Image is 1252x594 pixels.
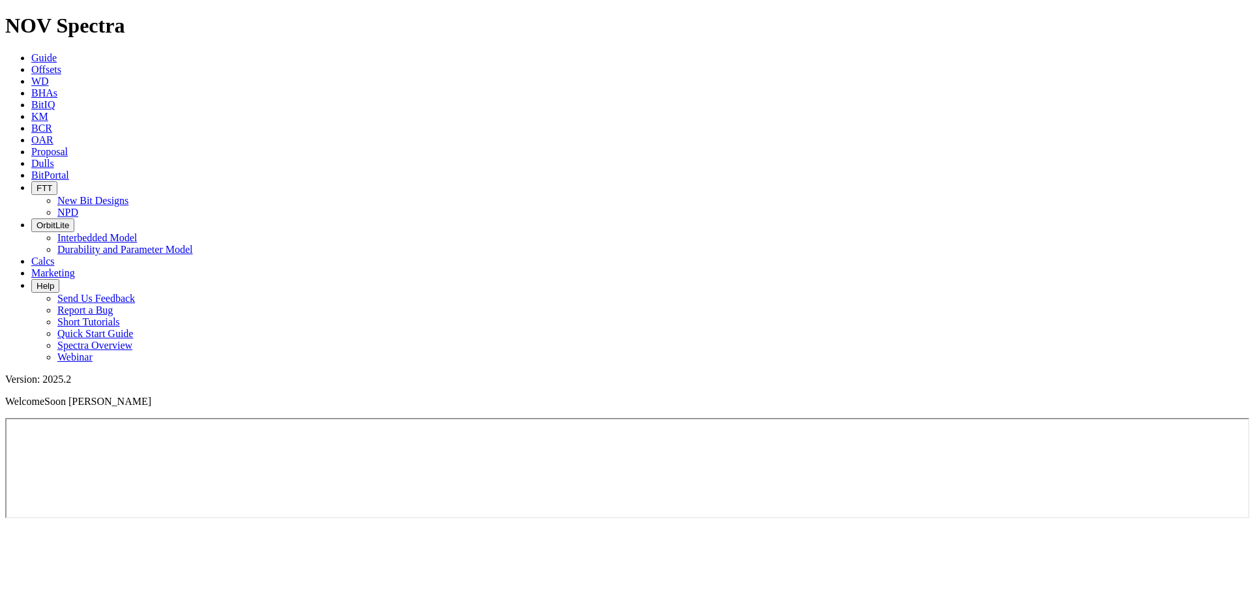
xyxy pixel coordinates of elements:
a: Short Tutorials [57,316,120,327]
a: Offsets [31,64,61,75]
a: BitIQ [31,99,55,110]
button: FTT [31,181,57,195]
div: Version: 2025.2 [5,374,1247,385]
a: Spectra Overview [57,340,132,351]
a: NPD [57,207,78,218]
span: Soon [PERSON_NAME] [44,396,151,407]
a: BCR [31,123,52,134]
a: Calcs [31,256,55,267]
a: Marketing [31,267,75,278]
span: FTT [37,183,52,193]
a: Quick Start Guide [57,328,133,339]
a: WD [31,76,49,87]
button: OrbitLite [31,218,74,232]
a: Durability and Parameter Model [57,244,193,255]
a: Proposal [31,146,68,157]
a: OAR [31,134,53,145]
h1: NOV Spectra [5,14,1247,38]
button: Help [31,279,59,293]
a: Report a Bug [57,304,113,316]
span: Help [37,281,54,291]
a: Send Us Feedback [57,293,135,304]
span: OrbitLite [37,220,69,230]
a: KM [31,111,48,122]
a: Dulls [31,158,54,169]
a: New Bit Designs [57,195,128,206]
a: Webinar [57,351,93,363]
a: BHAs [31,87,57,98]
p: Welcome [5,396,1247,408]
a: Interbedded Model [57,232,137,243]
a: Guide [31,52,57,63]
a: BitPortal [31,170,69,181]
